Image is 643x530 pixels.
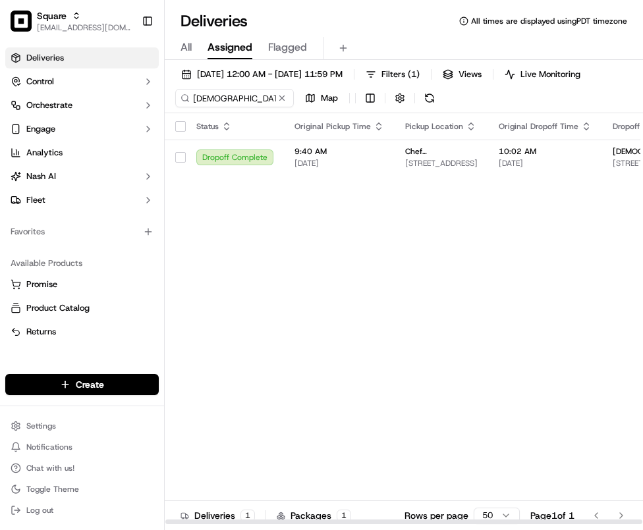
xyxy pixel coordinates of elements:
button: Returns [5,321,159,342]
span: Nash AI [26,171,56,182]
span: Filters [381,68,420,80]
span: 10:02 AM [499,146,592,157]
a: Returns [11,326,154,338]
button: Log out [5,501,159,519]
a: Analytics [5,142,159,163]
span: Create [76,378,104,391]
span: All [181,40,192,55]
div: Packages [277,509,351,522]
div: Page 1 of 1 [530,509,574,522]
div: 1 [240,510,255,521]
button: [EMAIL_ADDRESS][DOMAIN_NAME] [37,22,131,33]
button: Filters(1) [360,65,426,84]
button: Control [5,71,159,92]
span: Returns [26,326,56,338]
span: Deliveries [26,52,64,64]
button: Product Catalog [5,298,159,319]
img: Square [11,11,32,32]
span: Promise [26,278,57,290]
button: Settings [5,417,159,435]
span: [STREET_ADDRESS] [405,158,478,169]
button: Nash AI [5,166,159,187]
a: Deliveries [5,47,159,68]
span: Settings [26,421,56,431]
span: 9:40 AM [294,146,384,157]
span: Toggle Theme [26,484,79,494]
button: Chat with us! [5,459,159,477]
span: Pickup Location [405,121,463,132]
span: Map [321,92,338,104]
span: Notifications [26,442,72,452]
input: Type to search [175,89,294,107]
span: Engage [26,123,55,135]
button: Engage [5,119,159,140]
span: [DATE] [499,158,592,169]
div: 1 [337,510,351,521]
button: Notifications [5,438,159,456]
button: [DATE] 12:00 AM - [DATE] 11:59 PM [175,65,349,84]
div: Available Products [5,253,159,274]
span: Views [459,68,482,80]
div: Favorites [5,221,159,242]
div: Deliveries [181,509,255,522]
span: ( 1 ) [408,68,420,80]
button: Square [37,9,67,22]
button: Views [437,65,488,84]
a: Product Catalog [11,302,154,314]
span: Chef [PERSON_NAME] the Original [405,146,478,157]
span: Original Pickup Time [294,121,371,132]
button: Map [299,89,344,107]
span: Analytics [26,147,63,159]
button: Promise [5,274,159,295]
span: Fleet [26,194,45,206]
span: Assigned [208,40,252,55]
span: All times are displayed using PDT timezone [471,16,627,26]
button: SquareSquare[EMAIL_ADDRESS][DOMAIN_NAME] [5,5,136,37]
button: Orchestrate [5,95,159,116]
button: Toggle Theme [5,480,159,498]
span: Orchestrate [26,99,72,111]
button: Live Monitoring [499,65,586,84]
span: [DATE] [294,158,384,169]
span: Log out [26,505,53,516]
span: Product Catalog [26,302,90,314]
span: [DATE] 12:00 AM - [DATE] 11:59 PM [197,68,343,80]
span: Status [196,121,219,132]
span: Flagged [268,40,307,55]
p: Rows per page [405,509,468,522]
h1: Deliveries [181,11,248,32]
span: Original Dropoff Time [499,121,578,132]
button: Create [5,374,159,395]
button: Refresh [420,89,439,107]
span: Control [26,76,54,88]
a: Promise [11,278,154,290]
span: Live Monitoring [520,68,580,80]
span: Chat with us! [26,463,74,473]
button: Fleet [5,190,159,211]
